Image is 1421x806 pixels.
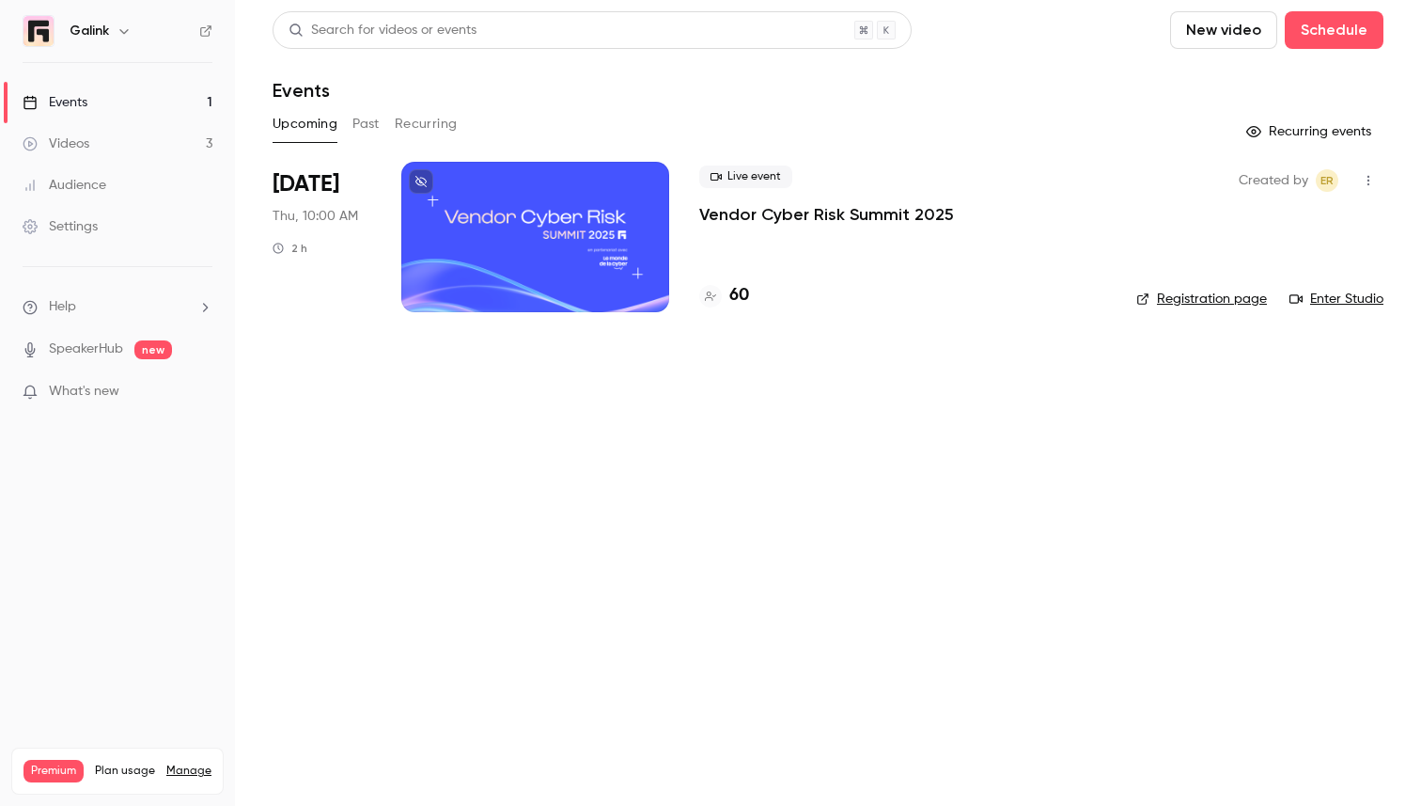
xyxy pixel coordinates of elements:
[1136,290,1267,308] a: Registration page
[1170,11,1277,49] button: New video
[395,109,458,139] button: Recurring
[1289,290,1383,308] a: Enter Studio
[49,297,76,317] span: Help
[289,21,476,40] div: Search for videos or events
[23,297,212,317] li: help-dropdown-opener
[352,109,380,139] button: Past
[699,203,954,226] a: Vendor Cyber Risk Summit 2025
[273,109,337,139] button: Upcoming
[95,764,155,779] span: Plan usage
[699,166,792,188] span: Live event
[273,241,307,256] div: 2 h
[49,382,119,402] span: What's new
[273,162,371,312] div: Oct 2 Thu, 10:00 AM (Europe/Paris)
[1316,169,1338,192] span: Etienne Retout
[23,93,87,112] div: Events
[1285,11,1383,49] button: Schedule
[23,176,106,195] div: Audience
[273,79,330,102] h1: Events
[70,22,109,40] h6: Galink
[166,764,211,779] a: Manage
[23,16,54,46] img: Galink
[23,134,89,153] div: Videos
[729,283,749,308] h4: 60
[134,340,172,359] span: new
[273,207,358,226] span: Thu, 10:00 AM
[49,340,123,359] a: SpeakerHub
[23,760,84,782] span: Premium
[699,283,749,308] a: 60
[1238,117,1383,147] button: Recurring events
[1239,169,1308,192] span: Created by
[273,169,339,199] span: [DATE]
[1320,169,1334,192] span: ER
[23,217,98,236] div: Settings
